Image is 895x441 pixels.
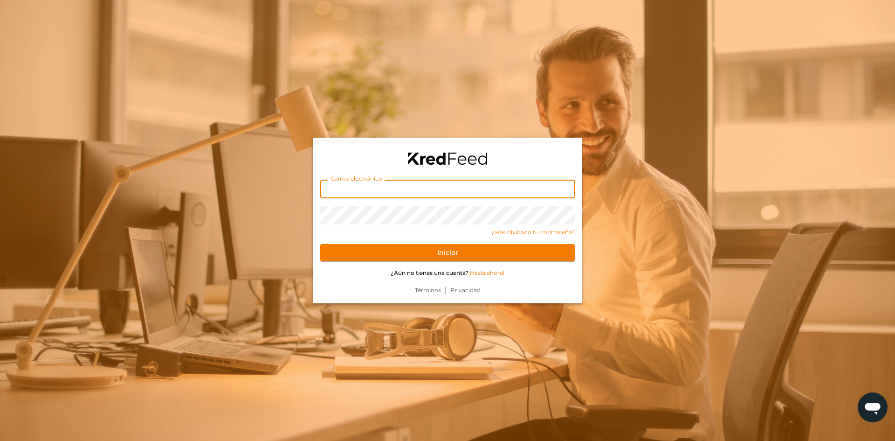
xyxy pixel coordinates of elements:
a: Privacidad [447,286,484,294]
img: logo-black.png [408,153,487,165]
label: Correo electrónico [328,175,385,183]
a: ¿Has olvidado tu contraseña? [320,228,575,237]
button: Iniciar [320,244,575,262]
p: ¿Aún no tienes una cuenta? [320,269,575,277]
a: Términos [411,286,445,294]
div: | [313,285,582,303]
a: ¡Hazla ahora! [468,269,504,276]
img: chatIcon [863,398,882,417]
